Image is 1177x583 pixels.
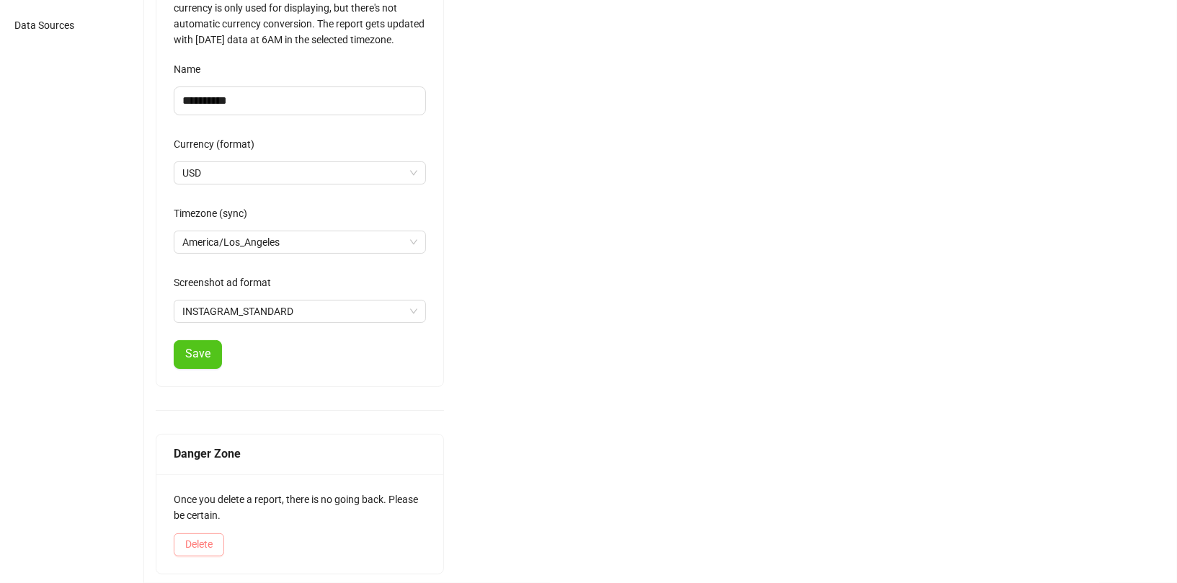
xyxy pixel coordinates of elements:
[182,162,417,184] span: USD
[174,445,426,463] div: Danger Zone
[185,538,213,550] span: Delete
[185,347,210,360] span: Save
[174,202,257,225] label: Timezone (sync)
[174,133,264,156] label: Currency (format)
[182,301,417,322] span: INSTAGRAM_STANDARD
[174,58,210,81] label: Name
[182,231,417,253] span: America/Los_Angeles
[174,86,426,115] input: Name
[174,271,280,294] label: Screenshot ad format
[174,340,222,369] button: Save
[14,19,74,31] span: Data Sources
[174,491,426,523] div: Once you delete a report, there is no going back. Please be certain.
[174,533,224,556] button: Delete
